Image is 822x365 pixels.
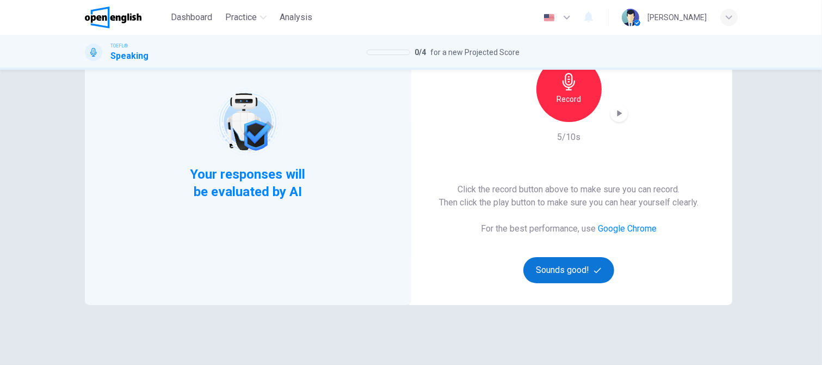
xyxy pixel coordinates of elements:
button: Dashboard [166,8,217,27]
span: for a new Projected Score [430,46,520,59]
div: [PERSON_NAME] [648,11,707,24]
h1: Speaking [111,50,149,63]
span: Analysis [280,11,312,24]
button: Practice [221,8,271,27]
span: Dashboard [171,11,212,24]
h6: 5/10s [557,131,580,144]
button: Analysis [275,8,317,27]
a: OpenEnglish logo [85,7,167,28]
span: 0 / 4 [415,46,426,59]
span: TOEFL® [111,42,128,50]
span: Practice [225,11,257,24]
h6: Click the record button above to make sure you can record. Then click the play button to make sur... [439,183,699,209]
a: Google Chrome [598,223,657,234]
img: en [542,14,556,22]
img: Profile picture [622,9,639,26]
h6: Record [557,93,581,106]
span: Your responses will be evaluated by AI [182,166,314,200]
button: Record [536,57,602,122]
img: OpenEnglish logo [85,7,142,28]
h6: For the best performance, use [481,222,657,235]
img: robot icon [213,87,282,156]
button: Sounds good! [523,257,615,283]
